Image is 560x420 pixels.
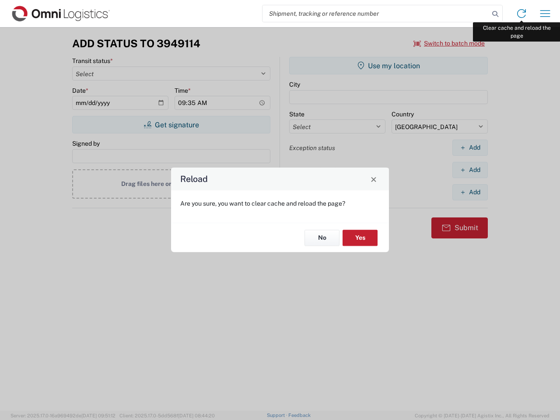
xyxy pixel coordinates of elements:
button: No [304,230,339,246]
p: Are you sure, you want to clear cache and reload the page? [180,199,380,207]
input: Shipment, tracking or reference number [262,5,489,22]
button: Yes [343,230,378,246]
button: Close [367,173,380,185]
h4: Reload [180,173,208,185]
